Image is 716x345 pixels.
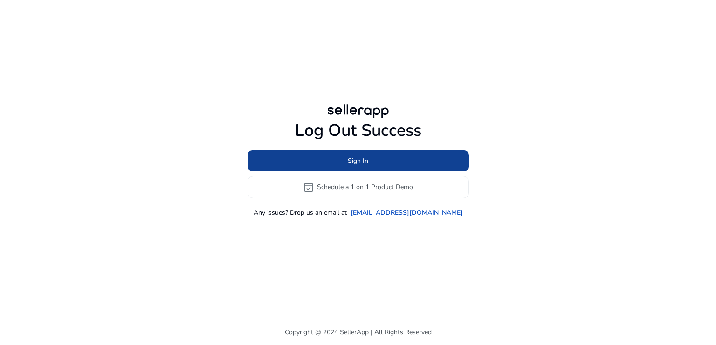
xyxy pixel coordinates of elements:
button: event_availableSchedule a 1 on 1 Product Demo [248,176,469,198]
button: Sign In [248,150,469,171]
span: event_available [303,182,314,193]
h1: Log Out Success [248,120,469,141]
a: [EMAIL_ADDRESS][DOMAIN_NAME] [351,208,463,218]
span: Sign In [348,156,368,166]
p: Any issues? Drop us an email at [254,208,347,218]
